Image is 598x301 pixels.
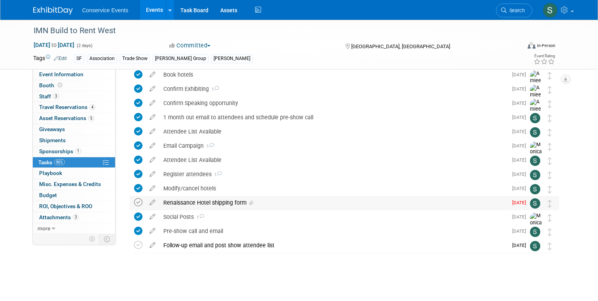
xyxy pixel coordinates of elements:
span: Travel Reservations [39,104,95,110]
a: edit [146,71,159,78]
span: [DATE] [512,86,530,92]
span: Shipments [39,137,66,143]
span: to [50,42,58,48]
span: [DATE] [512,243,530,248]
img: Savannah Doctor [530,184,540,194]
img: Amiee Griffey [530,70,542,98]
span: [DATE] [512,157,530,163]
div: Social Posts [159,210,507,224]
span: Conservice Events [82,7,129,13]
img: Savannah Doctor [530,156,540,166]
div: [PERSON_NAME] [211,55,253,63]
a: Tasks86% [33,157,115,168]
i: Move task [548,171,552,179]
a: ROI, Objectives & ROO [33,201,115,212]
button: Committed [167,41,214,50]
img: Format-Inperson.png [528,42,536,49]
i: Move task [548,115,552,122]
div: Event Rating [534,54,555,58]
i: Move task [548,186,552,193]
span: Attachments [39,214,79,220]
span: Asset Reservations [39,115,94,121]
a: Playbook [33,168,115,179]
span: Tasks [38,159,65,166]
span: [DATE] [512,100,530,106]
a: Edit [54,56,67,61]
div: Email Campaign [159,139,507,152]
a: edit [146,171,159,178]
i: Move task [548,214,552,222]
img: Savannah Doctor [530,113,540,123]
span: Budget [39,192,57,198]
a: Asset Reservations5 [33,113,115,124]
a: Booth [33,80,115,91]
div: In-Person [537,43,555,49]
span: Event Information [39,71,83,77]
span: 86% [54,159,65,165]
span: 1 [194,215,204,220]
a: edit [146,128,159,135]
a: edit [146,242,159,249]
div: Modify/cancel hotels [159,182,507,195]
span: more [38,225,50,231]
i: Move task [548,129,552,136]
div: Attendee List Available [159,153,507,167]
a: edit [146,114,159,121]
span: 3 [53,93,59,99]
div: Trade Show [120,55,150,63]
span: [DATE] [512,200,530,205]
span: [GEOGRAPHIC_DATA], [GEOGRAPHIC_DATA] [351,43,450,49]
div: Confirm Speaking opportunity [159,96,507,110]
div: Confirm Exhibiting [159,82,507,96]
span: [DATE] [512,228,530,234]
a: Search [496,4,532,17]
a: edit [146,156,159,164]
img: Savannah Doctor [530,170,540,180]
img: Amiee Griffey [530,99,542,127]
img: Savannah Doctor [530,227,540,237]
a: edit [146,142,159,149]
i: Move task [548,228,552,236]
i: Move task [548,72,552,79]
a: Giveaways [33,124,115,135]
a: edit [146,199,159,206]
a: more [33,223,115,234]
a: edit [146,228,159,235]
div: Attendee List Available [159,125,507,138]
img: Savannah Doctor [530,127,540,137]
span: 1 [212,172,222,177]
a: Event Information [33,69,115,80]
a: Attachments3 [33,212,115,223]
a: Sponsorships1 [33,146,115,157]
img: Savannah Doctor [543,3,558,18]
img: Monica Barnson [530,141,542,169]
td: Toggle Event Tabs [99,234,115,244]
span: 1 [204,144,214,149]
span: 1 [209,87,219,92]
img: Amiee Griffey [530,85,542,113]
div: Event Format [478,41,555,53]
a: edit [146,213,159,220]
span: [DATE] [512,115,530,120]
a: edit [146,85,159,92]
span: Sponsorships [39,148,81,154]
span: Playbook [39,170,62,176]
span: ROI, Objectives & ROO [39,203,92,209]
span: [DATE] [512,129,530,134]
i: Move task [548,100,552,108]
td: Personalize Event Tab Strip [85,234,99,244]
div: 1 month out email to attendees and schedule pre-show call [159,111,507,124]
i: Move task [548,243,552,250]
div: IMN Build to Rent West [31,24,511,38]
img: ExhibitDay [33,7,73,15]
span: Giveaways [39,126,65,132]
div: Association [87,55,117,63]
a: Staff3 [33,91,115,102]
a: Shipments [33,135,115,146]
div: SF [74,55,84,63]
div: Renaissance Hotel shipping form [159,196,507,209]
div: Follow-up email and post show attendee list [159,239,507,252]
i: Move task [548,157,552,165]
img: Savannah Doctor [530,241,540,251]
span: [DATE] [512,214,530,220]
